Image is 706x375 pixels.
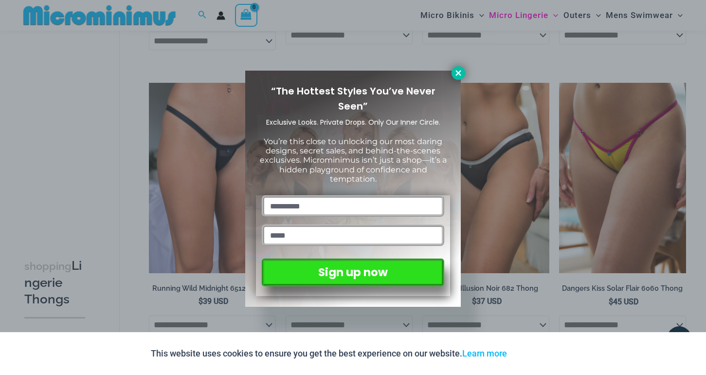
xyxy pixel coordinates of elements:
span: “The Hottest Styles You’ve Never Seen” [271,84,435,113]
a: Learn more [462,348,507,358]
span: You’re this close to unlocking our most daring designs, secret sales, and behind-the-scenes exclu... [260,137,447,184]
span: Exclusive Looks. Private Drops. Only Our Inner Circle. [266,117,440,127]
button: Sign up now [262,259,444,286]
button: Accept [514,342,556,365]
button: Close [452,66,465,80]
p: This website uses cookies to ensure you get the best experience on our website. [151,346,507,361]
